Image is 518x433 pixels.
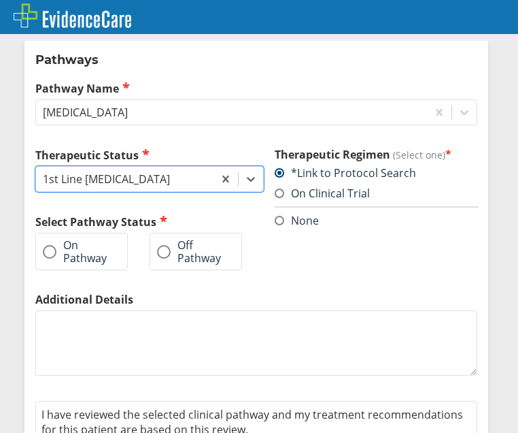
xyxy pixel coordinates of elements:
label: None [275,213,319,228]
span: (Select one) [393,148,445,161]
h3: Therapeutic Regimen [275,147,477,162]
img: EvidenceCare [14,3,131,28]
label: *Link to Protocol Search [275,165,416,180]
h2: Pathways [35,52,477,68]
label: On Pathway [43,239,107,264]
h2: Select Pathway Status [35,214,264,229]
label: Additional Details [35,292,477,307]
div: [MEDICAL_DATA] [43,105,128,120]
label: Off Pathway [157,239,221,264]
label: On Clinical Trial [275,186,370,201]
label: Pathway Name [35,80,477,96]
div: 1st Line [MEDICAL_DATA] [43,172,170,187]
label: Therapeutic Status [35,147,264,163]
